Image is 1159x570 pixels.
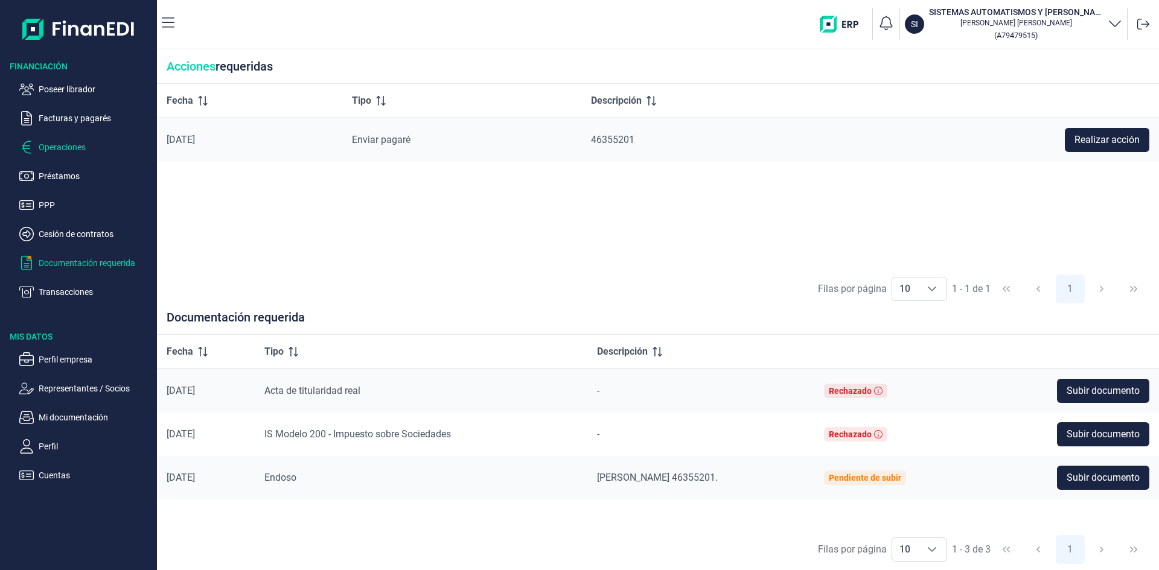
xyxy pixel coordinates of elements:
span: Descripción [597,344,648,359]
button: Perfil empresa [19,352,152,367]
span: Enviar pagaré [352,134,410,145]
span: [PERSON_NAME] 46355201. [597,472,718,483]
span: Tipo [352,93,371,108]
p: Perfil [39,439,152,454]
span: - [597,428,599,440]
span: IS Modelo 200 - Impuesto sobre Sociedades [264,428,451,440]
span: Acta de titularidad real [264,385,360,396]
div: Filas por página [818,282,887,296]
button: First Page [992,274,1021,303]
p: PPP [39,198,152,212]
button: Realizar acción [1065,128,1149,152]
p: Transacciones [39,285,152,299]
small: Copiar cif [994,31,1038,40]
p: Representantes / Socios [39,381,152,396]
span: Endoso [264,472,296,483]
button: Subir documento [1057,422,1149,446]
div: Documentación requerida [157,310,1159,335]
button: Last Page [1119,274,1148,303]
div: [DATE] [167,428,245,440]
button: Facturas y pagarés [19,111,152,125]
span: 1 - 1 de 1 [952,284,991,294]
p: [PERSON_NAME] [PERSON_NAME] [929,18,1103,28]
div: Choose [918,538,947,561]
button: Poseer librador [19,82,152,97]
button: Page 1 [1056,274,1085,303]
div: Rechazado [829,429,872,439]
div: [DATE] [167,134,333,146]
span: Subir documento [1067,427,1140,442]
button: Next Page [1087,274,1116,303]
p: Perfil empresa [39,352,152,367]
span: 46355201 [591,134,634,145]
button: SISISTEMAS AUTOMATISMOS Y [PERSON_NAME] ELECTRICOS SA[PERSON_NAME] [PERSON_NAME](A79479515) [905,6,1122,42]
div: [DATE] [167,472,245,484]
p: Operaciones [39,140,152,154]
button: Next Page [1087,535,1116,564]
button: Previous Page [1024,535,1053,564]
div: Choose [918,277,947,300]
button: Documentación requerida [19,256,152,270]
p: Mi documentación [39,410,152,425]
span: 1 - 3 de 3 [952,545,991,554]
p: Préstamos [39,169,152,183]
span: 10 [892,538,918,561]
button: First Page [992,535,1021,564]
p: Facturas y pagarés [39,111,152,125]
button: Cesión de contratos [19,227,152,241]
p: SI [911,18,918,30]
button: Préstamos [19,169,152,183]
button: Subir documento [1057,379,1149,403]
span: Subir documento [1067,384,1140,398]
button: PPP [19,198,152,212]
h3: SISTEMAS AUTOMATISMOS Y [PERSON_NAME] ELECTRICOS SA [929,6,1103,18]
p: Cesión de contratos [39,227,152,241]
button: Operaciones [19,140,152,154]
div: Pendiente de subir [829,473,901,483]
p: Poseer librador [39,82,152,97]
img: erp [820,16,867,33]
span: Fecha [167,93,193,108]
span: Realizar acción [1074,133,1140,147]
button: Representantes / Socios [19,381,152,396]
button: Previous Page [1024,274,1053,303]
button: Page 1 [1056,535,1085,564]
p: Documentación requerida [39,256,152,270]
div: Rechazado [829,386,872,396]
img: Logo de aplicación [22,10,135,48]
span: 10 [892,277,918,300]
span: Subir documento [1067,470,1140,485]
button: Cuentas [19,468,152,483]
button: Last Page [1119,535,1148,564]
span: Acciones [167,59,216,74]
div: requeridas [157,49,1159,84]
button: Subir documento [1057,466,1149,490]
div: Filas por página [818,542,887,557]
span: - [597,385,599,396]
span: Tipo [264,344,284,359]
span: Descripción [591,93,642,108]
p: Cuentas [39,468,152,483]
button: Mi documentación [19,410,152,425]
button: Perfil [19,439,152,454]
span: Fecha [167,344,193,359]
div: [DATE] [167,385,245,397]
button: Transacciones [19,285,152,299]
